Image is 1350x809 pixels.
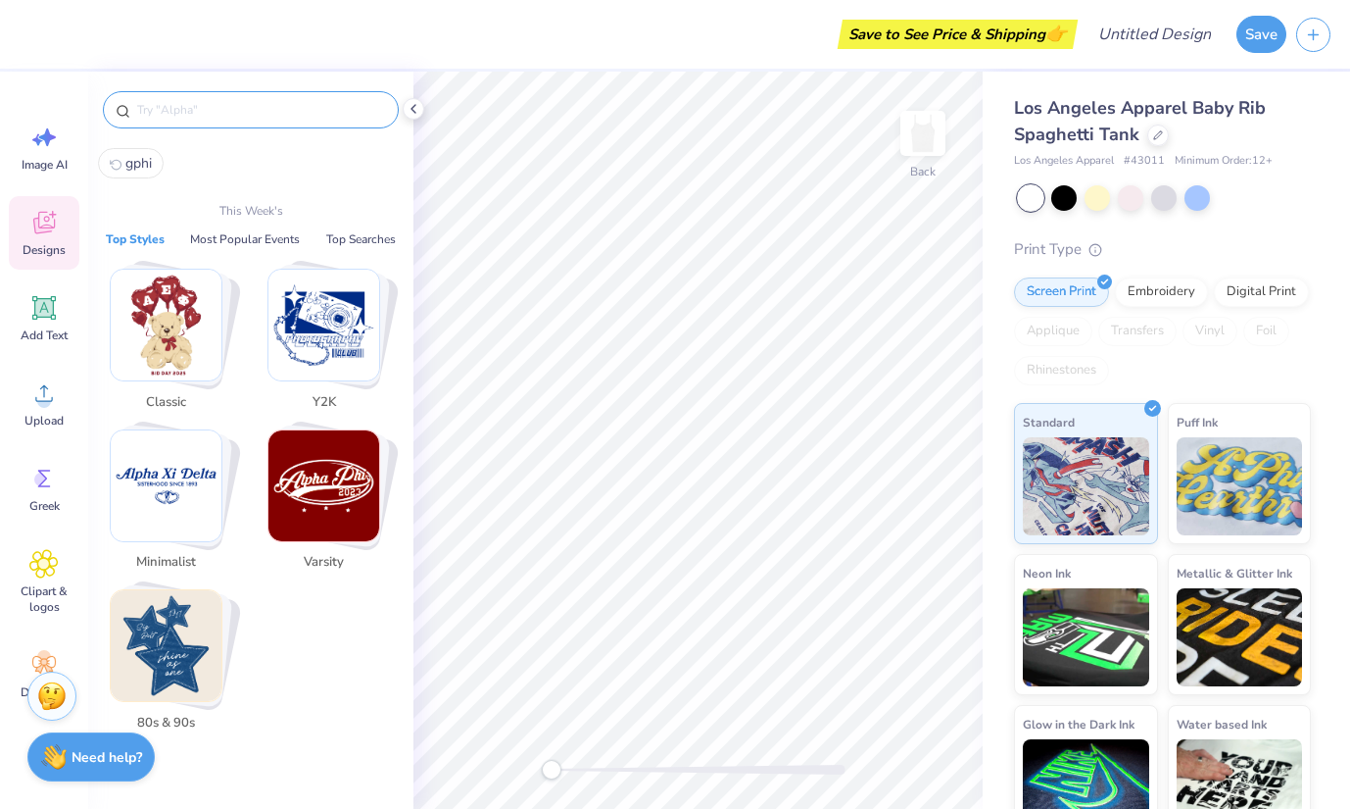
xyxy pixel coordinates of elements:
[100,229,170,249] button: Top Styles
[292,393,356,413] span: Y2K
[1023,437,1149,535] img: Standard
[1236,16,1286,53] button: Save
[184,229,306,249] button: Most Popular Events
[1182,317,1237,346] div: Vinyl
[125,154,152,173] span: gphi
[23,242,66,258] span: Designs
[21,684,68,700] span: Decorate
[256,430,404,581] button: Stack Card Button Varsity
[29,498,60,514] span: Greek
[1098,317,1177,346] div: Transfers
[1124,153,1165,170] span: # 43011
[135,100,386,120] input: Try "Alpha"
[24,413,64,429] span: Upload
[1177,588,1303,686] img: Metallic & Glitter Ink
[1023,714,1134,734] span: Glow in the Dark Ink
[98,589,246,740] button: Stack Card Button 80s & 90s
[1177,714,1267,734] span: Water based Ink
[1014,317,1092,346] div: Applique
[98,430,246,581] button: Stack Card Button Minimalist
[1014,153,1114,170] span: Los Angeles Apparel
[111,430,221,541] img: Minimalist
[134,714,198,733] span: 80s & 90s
[1014,278,1109,307] div: Screen Print
[1083,15,1227,54] input: Untitled Design
[134,393,198,413] span: Classic
[1175,153,1273,170] span: Minimum Order: 12 +
[292,553,356,573] span: Varsity
[1243,317,1289,346] div: Foil
[1045,22,1067,45] span: 👉
[320,229,402,249] button: Top Searches
[21,328,68,343] span: Add Text
[843,20,1073,49] div: Save to See Price & Shipping
[910,163,936,180] div: Back
[111,590,221,701] img: 80s & 90s
[1023,563,1071,583] span: Neon Ink
[268,430,379,541] img: Varsity
[134,553,198,573] span: Minimalist
[1214,278,1309,307] div: Digital Print
[903,114,942,153] img: Back
[1014,238,1311,261] div: Print Type
[1177,437,1303,535] img: Puff Ink
[72,748,142,767] strong: Need help?
[1115,278,1208,307] div: Embroidery
[268,270,379,380] img: Y2K
[256,269,404,420] button: Stack Card Button Y2K
[12,583,76,615] span: Clipart & logos
[22,157,68,173] span: Image AI
[1177,563,1292,583] span: Metallic & Glitter Ink
[1177,412,1218,432] span: Puff Ink
[111,270,221,380] img: Classic
[542,760,561,780] div: Accessibility label
[98,148,164,178] button: gphi0
[1023,412,1075,432] span: Standard
[98,269,246,420] button: Stack Card Button Classic
[1023,588,1149,686] img: Neon Ink
[1014,356,1109,385] div: Rhinestones
[219,202,283,220] p: This Week's
[1014,96,1266,146] span: Los Angeles Apparel Baby Rib Spaghetti Tank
